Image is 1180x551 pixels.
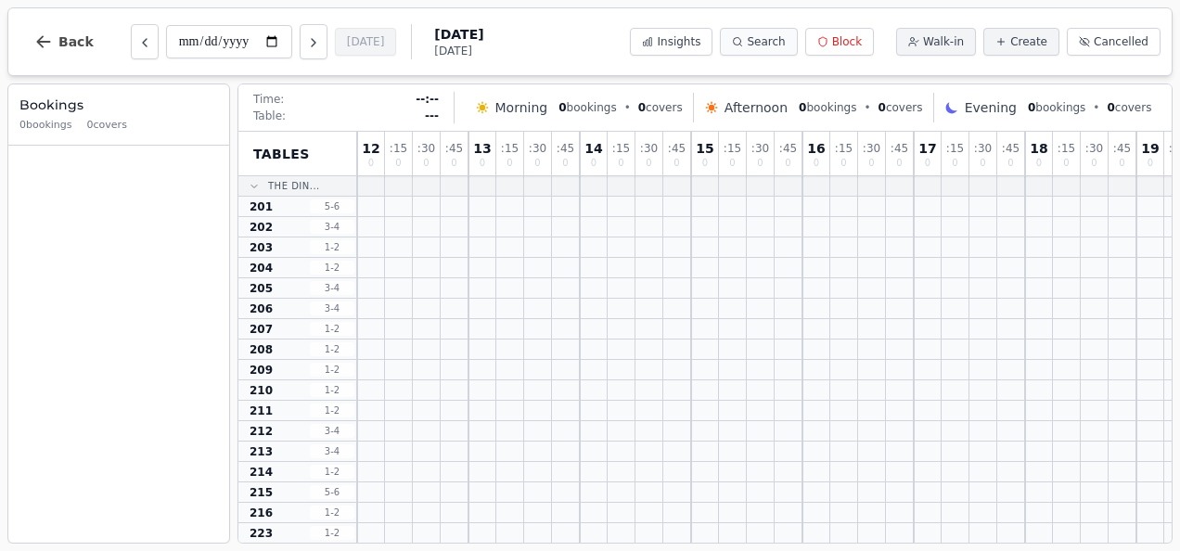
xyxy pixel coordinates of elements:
[747,34,785,49] span: Search
[1002,143,1020,154] span: : 45
[799,101,806,114] span: 0
[562,159,568,168] span: 0
[250,526,273,541] span: 223
[390,143,407,154] span: : 15
[668,143,686,154] span: : 45
[1094,34,1148,49] span: Cancelled
[310,404,354,417] span: 1 - 2
[952,159,957,168] span: 0
[529,143,546,154] span: : 30
[250,444,273,459] span: 213
[925,159,930,168] span: 0
[310,506,354,519] span: 1 - 2
[584,142,602,155] span: 14
[395,159,401,168] span: 0
[965,98,1017,117] span: Evening
[1058,143,1075,154] span: : 15
[1028,100,1085,115] span: bookings
[879,101,886,114] span: 0
[1107,100,1151,115] span: covers
[310,261,354,275] span: 1 - 2
[779,143,797,154] span: : 45
[495,98,548,117] span: Morning
[657,34,700,49] span: Insights
[250,261,273,275] span: 204
[673,159,679,168] span: 0
[310,383,354,397] span: 1 - 2
[751,143,769,154] span: : 30
[863,143,880,154] span: : 30
[591,159,596,168] span: 0
[840,159,846,168] span: 0
[638,100,683,115] span: covers
[1007,159,1013,168] span: 0
[434,44,483,58] span: [DATE]
[1091,159,1097,168] span: 0
[434,25,483,44] span: [DATE]
[725,98,788,117] span: Afternoon
[507,159,512,168] span: 0
[879,100,923,115] span: covers
[310,220,354,234] span: 3 - 4
[250,404,273,418] span: 211
[310,444,354,458] span: 3 - 4
[451,159,456,168] span: 0
[250,424,273,439] span: 212
[757,159,763,168] span: 0
[253,109,286,123] span: Table:
[891,143,908,154] span: : 45
[624,100,631,115] span: •
[250,240,273,255] span: 203
[1107,101,1114,114] span: 0
[983,28,1059,56] button: Create
[646,159,651,168] span: 0
[250,220,273,235] span: 202
[638,101,646,114] span: 0
[1036,159,1042,168] span: 0
[250,322,273,337] span: 207
[310,240,354,254] span: 1 - 2
[310,363,354,377] span: 1 - 2
[250,199,273,214] span: 201
[835,143,853,154] span: : 15
[310,526,354,540] span: 1 - 2
[1063,159,1069,168] span: 0
[19,118,72,134] span: 0 bookings
[946,143,964,154] span: : 15
[612,143,630,154] span: : 15
[250,363,273,378] span: 209
[362,142,379,155] span: 12
[131,24,159,59] button: Previous day
[250,281,273,296] span: 205
[250,383,273,398] span: 210
[974,143,992,154] span: : 30
[19,96,218,114] h3: Bookings
[310,465,354,479] span: 1 - 2
[250,465,273,480] span: 214
[300,24,327,59] button: Next day
[87,118,127,134] span: 0 covers
[1028,101,1035,114] span: 0
[417,143,435,154] span: : 30
[250,485,273,500] span: 215
[896,159,902,168] span: 0
[310,199,354,213] span: 5 - 6
[480,159,485,168] span: 0
[702,159,708,168] span: 0
[1010,34,1047,49] span: Create
[1148,159,1153,168] span: 0
[807,142,825,155] span: 16
[310,342,354,356] span: 1 - 2
[253,145,310,163] span: Tables
[724,143,741,154] span: : 15
[868,159,874,168] span: 0
[310,424,354,438] span: 3 - 4
[640,143,658,154] span: : 30
[250,301,273,316] span: 206
[1113,143,1131,154] span: : 45
[785,159,790,168] span: 0
[918,142,936,155] span: 17
[1093,100,1099,115] span: •
[799,100,856,115] span: bookings
[558,100,616,115] span: bookings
